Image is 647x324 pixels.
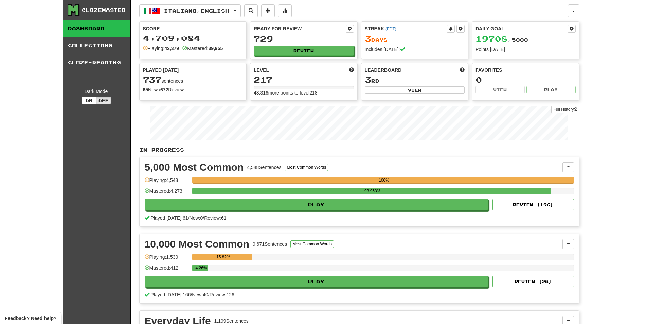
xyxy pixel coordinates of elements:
p: In Progress [139,147,579,153]
div: Favorites [475,67,576,73]
span: Italiano / English [164,8,229,14]
span: Open feedback widget [5,315,56,322]
button: Play [145,276,488,287]
button: Review [254,46,354,56]
div: New / Review [143,86,243,93]
a: Dashboard [63,20,130,37]
span: This week in points, UTC [460,67,465,73]
span: New: 40 [192,292,208,297]
div: Score [143,25,243,32]
span: Played [DATE] [143,67,179,73]
button: Play [145,199,488,210]
div: Playing: [143,45,179,52]
button: Review (196) [492,199,574,210]
a: Full History [551,106,579,113]
span: / [191,292,192,297]
button: Most Common Words [285,164,328,171]
div: Ready for Review [254,25,346,32]
a: Cloze-Reading [63,54,130,71]
span: Review: 126 [210,292,234,297]
div: 0 [475,75,576,84]
strong: 65 [143,87,148,92]
button: Search sentences [244,4,258,17]
span: Level [254,67,269,73]
div: Dark Mode [68,88,125,95]
strong: 672 [160,87,168,92]
div: Clozemaster [82,7,126,14]
button: Review (28) [492,276,574,287]
div: 93.953% [194,188,551,194]
span: / [203,215,204,221]
div: 217 [254,75,354,84]
div: 43,316 more points to level 218 [254,89,354,96]
span: 3 [365,34,371,44]
button: Off [96,97,111,104]
div: sentences [143,75,243,84]
div: 4,548 Sentences [247,164,281,171]
div: Points [DATE] [475,46,576,53]
div: Mastered: 412 [145,265,189,276]
span: 19708 [475,34,508,44]
div: 100% [194,177,574,184]
span: 737 [143,75,162,84]
button: Add sentence to collection [261,4,275,17]
button: More stats [278,4,292,17]
span: / 5000 [475,37,528,43]
div: 729 [254,35,354,43]
div: 5,000 Most Common [145,162,244,172]
span: New: 0 [190,215,203,221]
div: Mastered: [182,45,223,52]
div: 10,000 Most Common [145,239,249,249]
span: 3 [365,75,371,84]
strong: 39,955 [208,46,223,51]
button: View [475,86,525,93]
div: 15.82% [194,254,253,260]
div: Daily Goal [475,25,568,33]
div: Day s [365,35,465,44]
div: rd [365,75,465,84]
button: Play [526,86,576,93]
span: / [188,215,190,221]
button: View [365,86,465,94]
button: Most Common Words [290,240,334,248]
span: Score more points to level up [349,67,354,73]
strong: 42,379 [164,46,179,51]
div: 4.26% [194,265,209,271]
button: On [82,97,96,104]
div: Streak [365,25,447,32]
span: Played [DATE]: 61 [150,215,188,221]
div: Mastered: 4,273 [145,188,189,199]
span: Played [DATE]: 166 [150,292,191,297]
button: Italiano/English [139,4,241,17]
span: Leaderboard [365,67,402,73]
a: (EDT) [385,27,396,31]
div: 4,709,084 [143,34,243,42]
span: / [208,292,210,297]
div: Playing: 4,548 [145,177,189,188]
div: Playing: 1,530 [145,254,189,265]
div: Includes [DATE]! [365,46,465,53]
a: Collections [63,37,130,54]
span: Review: 61 [204,215,226,221]
div: 9,671 Sentences [253,241,287,248]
